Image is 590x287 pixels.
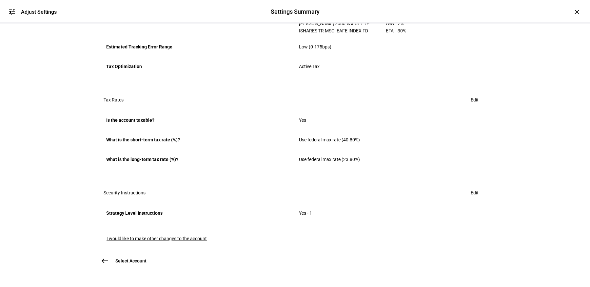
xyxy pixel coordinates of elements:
[386,27,398,34] td: EFA
[299,27,386,34] td: ISHARES TR MSCI EAFE INDEX FD
[101,257,109,265] mat-icon: west
[299,44,331,49] span: Low (0-175bps)
[299,64,320,69] span: Active Tax
[106,154,291,165] div: What is the long-term tax rate (%)?
[271,8,320,16] div: Settings Summary
[463,93,486,106] button: Edit
[299,210,312,216] span: Yes - 1
[471,186,479,199] span: Edit
[471,93,479,106] span: Edit
[463,186,486,199] button: Edit
[398,20,406,27] td: 2%
[104,190,146,195] h3: Security Instructions
[572,7,582,17] div: ×
[106,42,291,52] div: Estimated Tracking Error Range
[299,157,360,162] span: Use federal max rate (23.80%)
[398,27,406,34] td: 30%
[21,9,57,15] div: Adjust Settings
[107,236,207,241] span: I would like to make other changes to the account
[299,20,386,27] td: [PERSON_NAME] 2000 VALUE ETF
[106,208,291,218] div: Strategy Level Instructions
[386,20,398,27] td: IWN
[98,254,154,267] button: Select Account
[106,115,291,125] div: Is the account taxable?
[104,97,124,102] h3: Tax Rates
[106,61,291,72] div: Tax Optimization
[115,258,147,264] span: Select Account
[106,135,291,145] div: What is the short-term tax rate (%)?
[299,137,360,142] span: Use federal max rate (40.80%)
[299,117,306,123] span: Yes
[8,8,16,16] mat-icon: tune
